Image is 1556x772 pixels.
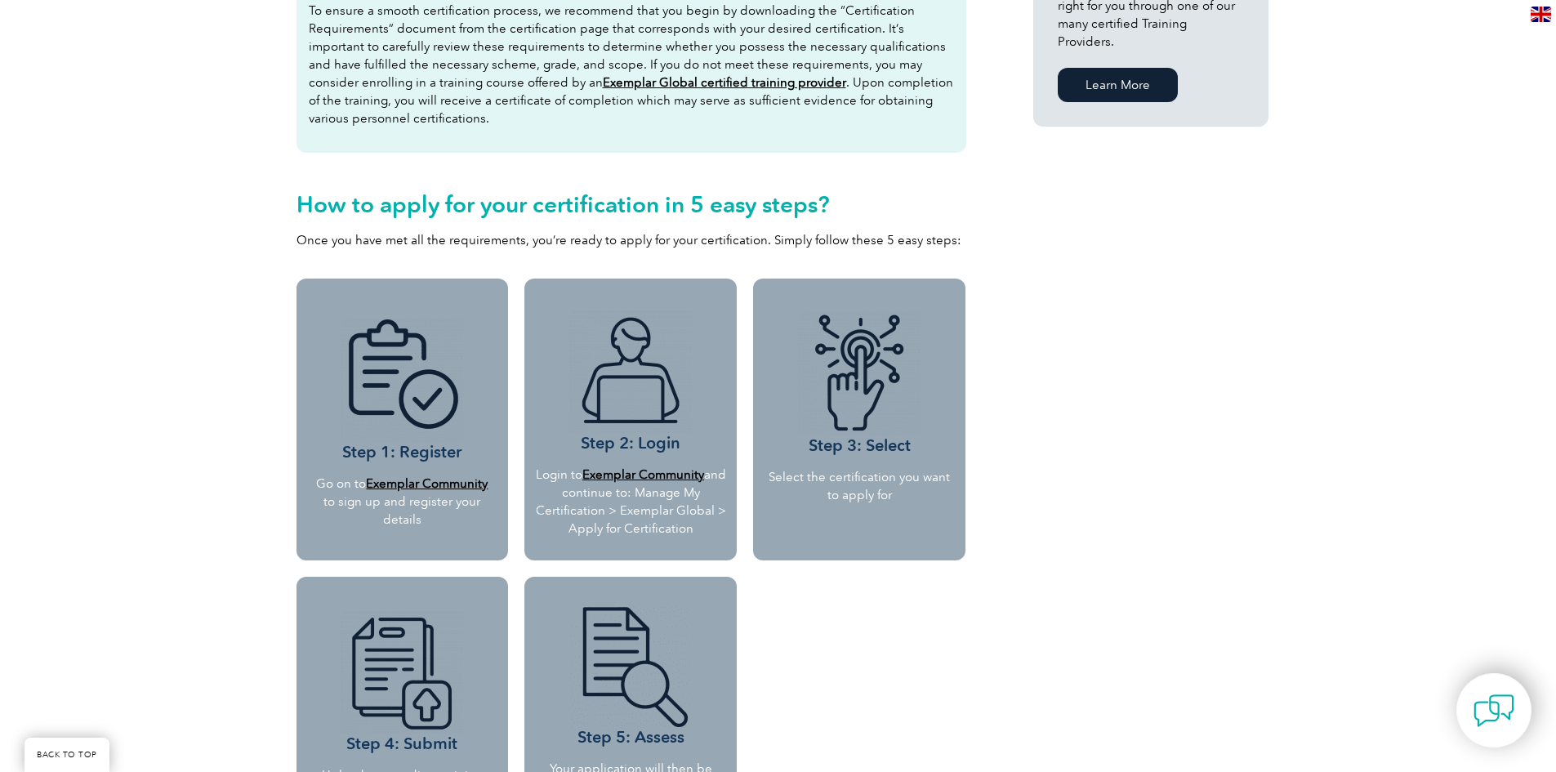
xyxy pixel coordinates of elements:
[534,466,727,538] p: Login to and continue to: Manage My Certification > Exemplar Global > Apply for Certification
[530,605,731,747] h3: Step 5: Assess
[296,191,966,217] h2: How to apply for your certification in 5 easy steps?
[366,476,488,491] a: Exemplar Community
[25,738,109,772] a: BACK TO TOP
[603,75,846,90] a: Exemplar Global certified training provider
[765,313,953,456] h3: Step 3: Select
[1058,68,1178,102] a: Learn More
[582,467,704,482] a: Exemplar Community
[1531,7,1551,22] img: en
[315,319,490,462] h3: Step 1: Register
[534,310,727,453] h3: Step 2: Login
[1474,690,1514,731] img: contact-chat.png
[309,2,954,127] p: To ensure a smooth certification process, we recommend that you begin by downloading the “Certifi...
[315,475,490,529] p: Go on to to sign up and register your details
[309,611,497,754] h3: Step 4: Submit
[765,468,953,504] p: Select the certification you want to apply for
[296,231,966,249] p: Once you have met all the requirements, you’re ready to apply for your certification. Simply foll...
